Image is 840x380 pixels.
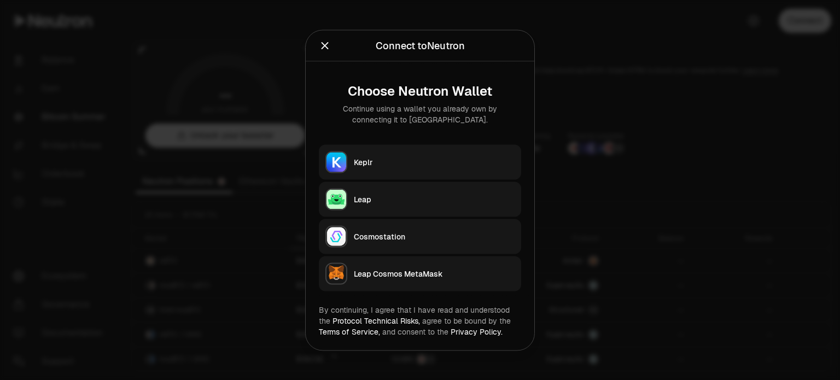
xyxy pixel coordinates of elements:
button: CosmostationCosmostation [319,219,521,254]
div: Continue using a wallet you already own by connecting it to [GEOGRAPHIC_DATA]. [328,103,512,125]
button: Close [319,38,331,53]
button: KeplrKeplr [319,144,521,179]
a: Terms of Service, [319,326,380,336]
div: Connect to Neutron [376,38,465,53]
img: Keplr [326,152,346,172]
div: Leap Cosmos MetaMask [354,268,515,279]
div: Keplr [354,156,515,167]
div: Choose Neutron Wallet [328,83,512,98]
img: Leap Cosmos MetaMask [326,264,346,283]
button: LeapLeap [319,182,521,217]
a: Privacy Policy. [451,326,503,336]
div: Leap [354,194,515,204]
div: By continuing, I agree that I have read and understood the agree to be bound by the and consent t... [319,304,521,337]
img: Leap [326,189,346,209]
button: Leap Cosmos MetaMaskLeap Cosmos MetaMask [319,256,521,291]
a: Protocol Technical Risks, [332,315,420,325]
img: Cosmostation [326,226,346,246]
div: Cosmostation [354,231,515,242]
